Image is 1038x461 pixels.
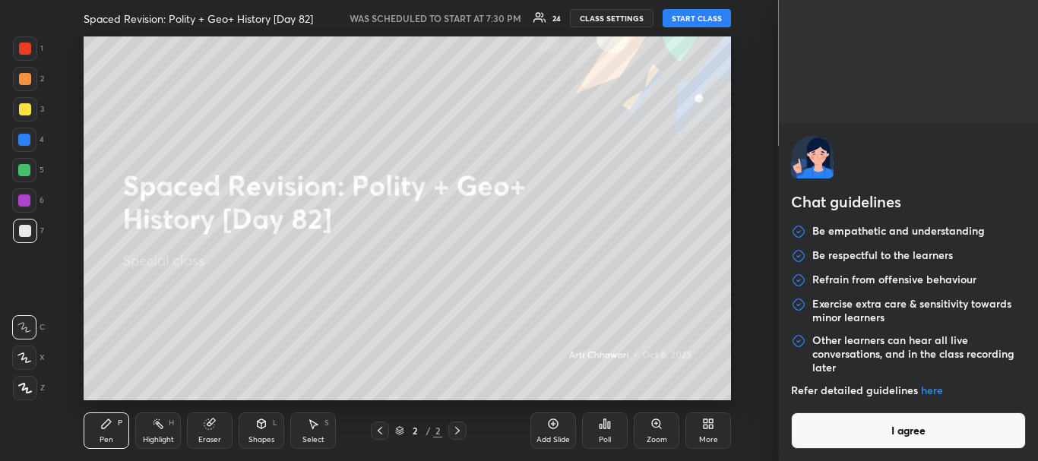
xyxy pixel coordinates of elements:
[13,67,44,91] div: 2
[100,436,113,444] div: Pen
[426,426,430,435] div: /
[407,426,422,435] div: 2
[663,9,731,27] button: START CLASS
[198,436,221,444] div: Eraser
[433,424,442,437] div: 2
[812,273,976,288] p: Refrain from offensive behaviour
[324,419,329,427] div: S
[248,436,274,444] div: Shapes
[647,436,667,444] div: Zoom
[13,219,44,243] div: 7
[143,436,174,444] div: Highlight
[552,14,561,22] div: 24
[570,9,653,27] button: CLASS SETTINGS
[273,419,277,427] div: L
[812,297,1027,324] p: Exercise extra care & sensitivity towards minor learners
[699,436,718,444] div: More
[12,315,45,339] div: C
[13,376,45,400] div: Z
[791,384,1027,397] p: Refer detailed guidelines
[536,436,570,444] div: Add Slide
[12,346,45,370] div: X
[791,191,1027,216] h2: Chat guidelines
[169,419,174,427] div: H
[12,188,44,213] div: 6
[791,412,1027,449] button: I agree
[13,97,44,122] div: 3
[12,158,44,182] div: 5
[812,224,985,239] p: Be empathetic and understanding
[812,248,953,264] p: Be respectful to the learners
[921,383,943,397] a: here
[599,436,611,444] div: Poll
[13,36,43,61] div: 1
[84,11,313,26] h4: Spaced Revision: Polity + Geo+ History [Day 82]
[302,436,324,444] div: Select
[812,333,1027,374] p: Other learners can hear all live conversations, and in the class recording later
[350,11,521,25] h5: WAS SCHEDULED TO START AT 7:30 PM
[12,128,44,152] div: 4
[118,419,122,427] div: P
